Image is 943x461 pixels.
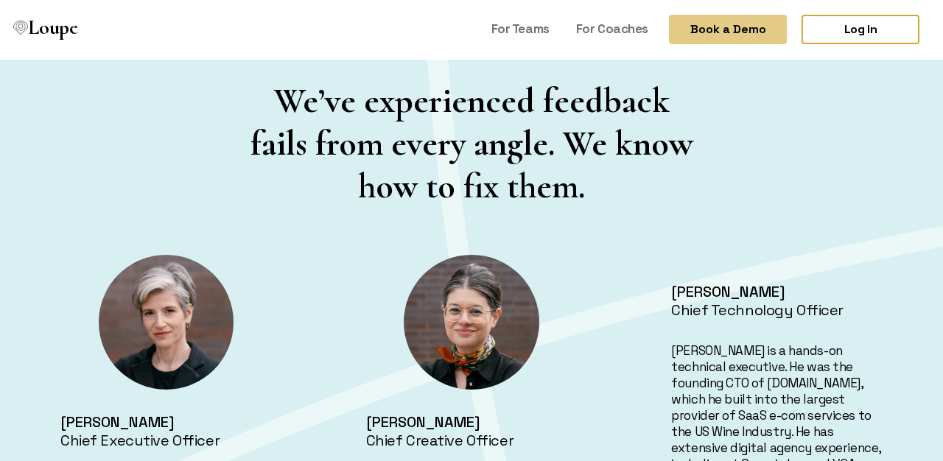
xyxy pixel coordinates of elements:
[366,413,578,432] h4: [PERSON_NAME]
[570,15,654,43] a: For Coaches
[802,15,919,44] a: Log In
[60,413,272,432] h4: [PERSON_NAME]
[671,283,883,301] h4: [PERSON_NAME]
[404,255,539,390] img: rae-profile-pic-web-a_05.jpg
[99,255,234,390] img: mara-profile-pic-b-clean_05.jpg
[9,15,83,45] a: Loupe
[671,301,883,342] div: Chief Technology Officer
[669,15,787,44] button: Book a Demo
[485,15,555,43] a: For Teams
[245,80,698,208] h1: We’ve experienced feedback fails from every angle. We know how to fix them.
[13,21,28,35] img: Loupe Logo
